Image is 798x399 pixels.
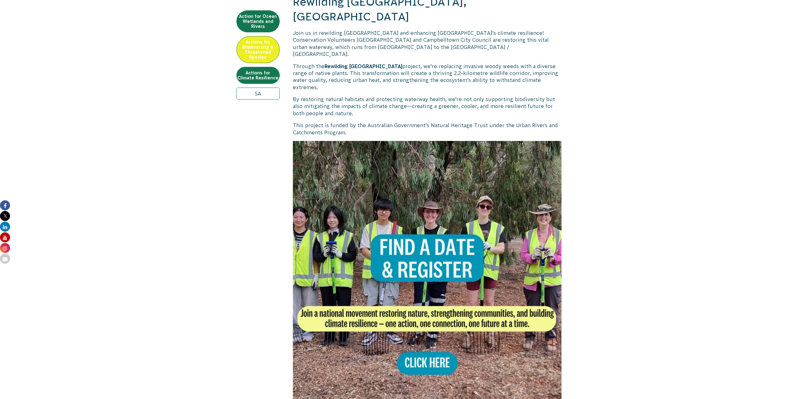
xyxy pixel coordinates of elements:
span: By restoring natural habitats and protecting waterway health, we’re not only supporting biodivers... [293,96,555,116]
span: Through the [293,63,325,69]
span: Rewilding [GEOGRAPHIC_DATA] [325,63,402,69]
a: Actions for Climate Resilience [236,67,280,84]
a: Actions for Biodiversity & Threatened Species [236,36,280,63]
span: Join us in rewilding [GEOGRAPHIC_DATA] and enhancing [GEOGRAPHIC_DATA]’s climate resilience! Cons... [293,30,549,57]
a: SA [236,88,280,100]
a: Action for Ocean Wetlands and Rivers [236,10,280,32]
span: project, we’re replacing invasive woody weeds with a diverse range of native plants. This transfo... [293,63,558,90]
span: This project is funded by the Australian Government’s Natural Heritage Trust under the Urban Rive... [293,122,558,135]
